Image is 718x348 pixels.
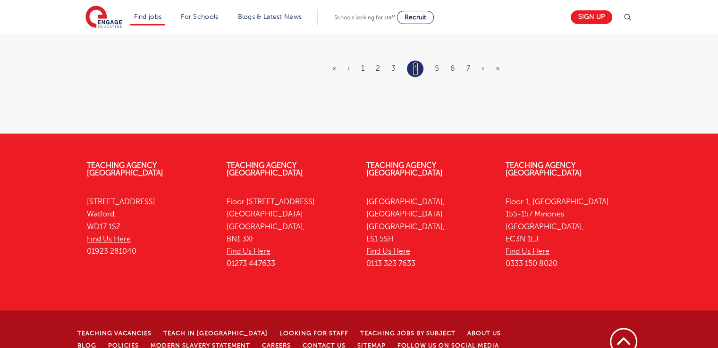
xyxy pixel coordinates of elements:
[376,64,380,73] a: 2
[227,247,270,256] a: Find Us Here
[227,161,303,177] a: Teaching Agency [GEOGRAPHIC_DATA]
[467,330,501,337] a: About Us
[506,196,631,270] p: Floor 1, [GEOGRAPHIC_DATA] 155-157 Minories [GEOGRAPHIC_DATA], EC3N 1LJ 0333 150 8020
[87,196,212,257] p: [STREET_ADDRESS] Watford, WD17 1SZ 01923 281040
[87,235,131,243] a: Find Us Here
[134,13,162,20] a: Find jobs
[181,13,218,20] a: For Schools
[85,6,122,29] img: Engage Education
[481,64,484,73] a: Next
[391,64,396,73] a: 3
[506,247,549,256] a: Find Us Here
[332,64,336,73] a: First
[238,13,302,20] a: Blogs & Latest News
[366,196,492,270] p: [GEOGRAPHIC_DATA], [GEOGRAPHIC_DATA] [GEOGRAPHIC_DATA], LS1 5SH 0113 323 7633
[366,161,443,177] a: Teaching Agency [GEOGRAPHIC_DATA]
[163,330,268,337] a: Teach in [GEOGRAPHIC_DATA]
[227,196,352,270] p: Floor [STREET_ADDRESS] [GEOGRAPHIC_DATA] [GEOGRAPHIC_DATA], BN1 3XF 01273 447633
[397,11,434,24] a: Recruit
[413,62,418,75] a: 4
[435,64,439,73] a: 5
[361,64,364,73] a: 1
[450,64,455,73] a: 6
[334,14,395,21] span: Schools looking for staff
[405,14,426,21] span: Recruit
[87,161,163,177] a: Teaching Agency [GEOGRAPHIC_DATA]
[360,330,456,337] a: Teaching jobs by subject
[366,247,410,256] a: Find Us Here
[77,330,152,337] a: Teaching Vacancies
[496,64,499,73] a: Last
[279,330,348,337] a: Looking for staff
[466,64,470,73] a: 7
[571,10,612,24] a: Sign up
[347,64,350,73] a: Previous
[506,161,582,177] a: Teaching Agency [GEOGRAPHIC_DATA]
